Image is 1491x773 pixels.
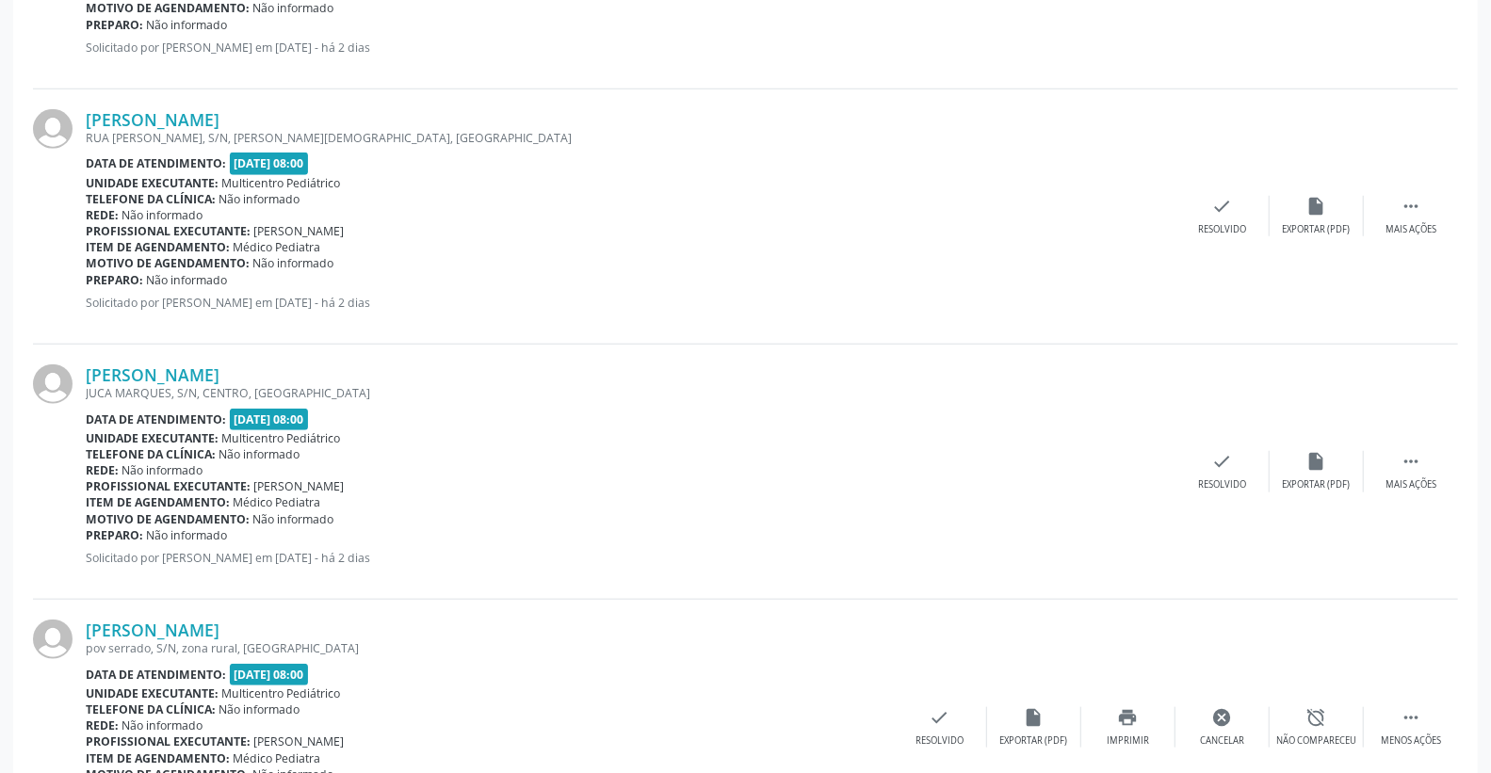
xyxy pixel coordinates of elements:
[86,685,219,701] b: Unidade executante:
[86,462,119,478] b: Rede:
[253,255,334,271] span: Não informado
[222,430,341,446] span: Multicentro Pediátrico
[1107,734,1149,748] div: Imprimir
[86,733,251,749] b: Profissional executante:
[1401,451,1421,472] i: 
[86,272,143,288] b: Preparo:
[234,750,321,766] span: Médico Pediatra
[86,750,230,766] b: Item de agendamento:
[86,207,119,223] b: Rede:
[1212,196,1233,217] i: check
[1276,734,1356,748] div: Não compareceu
[86,411,226,427] b: Data de atendimento:
[86,239,230,255] b: Item de agendamento:
[1000,734,1068,748] div: Exportar (PDF)
[1212,707,1233,728] i: cancel
[222,175,341,191] span: Multicentro Pediátrico
[147,272,228,288] span: Não informado
[86,478,251,494] b: Profissional executante:
[86,446,216,462] b: Telefone da clínica:
[222,685,341,701] span: Multicentro Pediátrico
[253,511,334,527] span: Não informado
[86,109,219,130] a: [PERSON_NAME]
[86,640,893,656] div: pov serrado, S/N, zona rural, [GEOGRAPHIC_DATA]
[86,385,1175,401] div: JUCA MARQUES, S/N, CENTRO, [GEOGRAPHIC_DATA]
[86,364,219,385] a: [PERSON_NAME]
[86,155,226,171] b: Data de atendimento:
[86,527,143,543] b: Preparo:
[147,17,228,33] span: Não informado
[86,430,219,446] b: Unidade executante:
[86,620,219,640] a: [PERSON_NAME]
[219,701,300,717] span: Não informado
[86,494,230,510] b: Item de agendamento:
[1283,223,1351,236] div: Exportar (PDF)
[86,701,216,717] b: Telefone da clínica:
[86,255,250,271] b: Motivo de agendamento:
[1118,707,1139,728] i: print
[86,223,251,239] b: Profissional executante:
[86,40,1175,56] p: Solicitado por [PERSON_NAME] em [DATE] - há 2 dias
[254,478,345,494] span: [PERSON_NAME]
[1024,707,1045,728] i: insert_drive_file
[1386,223,1436,236] div: Mais ações
[1306,196,1327,217] i: insert_drive_file
[234,494,321,510] span: Médico Pediatra
[86,17,143,33] b: Preparo:
[1381,734,1441,748] div: Menos ações
[1200,734,1244,748] div: Cancelar
[86,667,226,683] b: Data de atendimento:
[86,130,1175,146] div: RUA [PERSON_NAME], S/N, [PERSON_NAME][DEMOGRAPHIC_DATA], [GEOGRAPHIC_DATA]
[234,239,321,255] span: Médico Pediatra
[86,717,119,733] b: Rede:
[1198,478,1246,491] div: Resolvido
[1212,451,1233,472] i: check
[33,364,73,404] img: img
[33,620,73,659] img: img
[219,446,300,462] span: Não informado
[1306,707,1327,728] i: alarm_off
[86,175,219,191] b: Unidade executante:
[916,734,964,748] div: Resolvido
[122,462,203,478] span: Não informado
[230,409,309,430] span: [DATE] 08:00
[1401,196,1421,217] i: 
[254,733,345,749] span: [PERSON_NAME]
[122,207,203,223] span: Não informado
[86,191,216,207] b: Telefone da clínica:
[930,707,950,728] i: check
[254,223,345,239] span: [PERSON_NAME]
[230,664,309,685] span: [DATE] 08:00
[33,109,73,149] img: img
[147,527,228,543] span: Não informado
[1401,707,1421,728] i: 
[86,550,1175,566] p: Solicitado por [PERSON_NAME] em [DATE] - há 2 dias
[1386,478,1436,491] div: Mais ações
[1306,451,1327,472] i: insert_drive_file
[86,295,1175,311] p: Solicitado por [PERSON_NAME] em [DATE] - há 2 dias
[219,191,300,207] span: Não informado
[86,511,250,527] b: Motivo de agendamento:
[230,153,309,174] span: [DATE] 08:00
[1283,478,1351,491] div: Exportar (PDF)
[1198,223,1246,236] div: Resolvido
[122,717,203,733] span: Não informado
